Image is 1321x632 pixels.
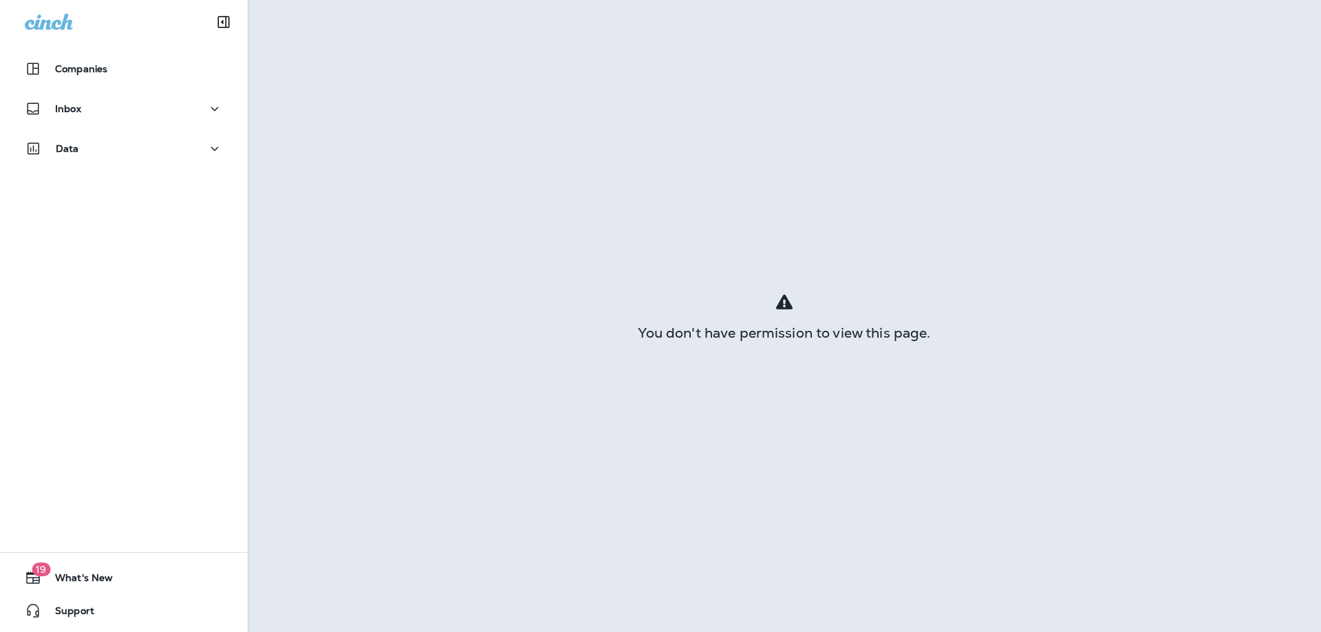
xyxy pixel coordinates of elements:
button: Collapse Sidebar [204,8,243,36]
span: 19 [32,563,50,576]
button: Inbox [14,95,234,122]
p: Inbox [55,103,81,114]
button: Support [14,597,234,624]
span: What's New [41,572,113,589]
p: Companies [55,63,107,74]
button: 19What's New [14,564,234,591]
div: You don't have permission to view this page. [248,327,1321,338]
span: Support [41,605,94,622]
button: Companies [14,55,234,83]
button: Data [14,135,234,162]
p: Data [56,143,79,154]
